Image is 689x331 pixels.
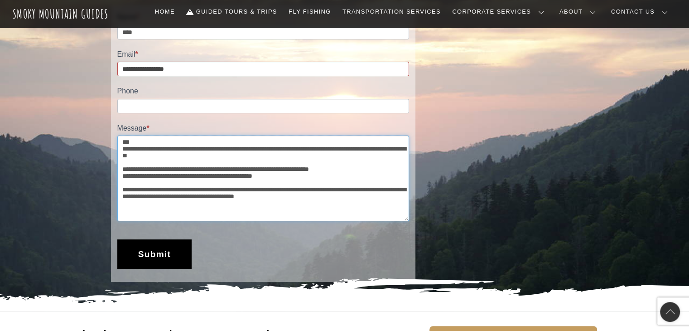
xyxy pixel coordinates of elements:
button: Submit [117,239,192,268]
label: Phone [117,85,409,98]
label: Email [117,49,409,62]
a: About [556,2,603,21]
a: Home [151,2,178,21]
a: Corporate Services [448,2,551,21]
a: Smoky Mountain Guides [13,6,109,21]
a: Transportation Services [339,2,444,21]
label: Message [117,122,409,136]
a: Fly Fishing [285,2,334,21]
a: Guided Tours & Trips [183,2,281,21]
a: Contact Us [607,2,675,21]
